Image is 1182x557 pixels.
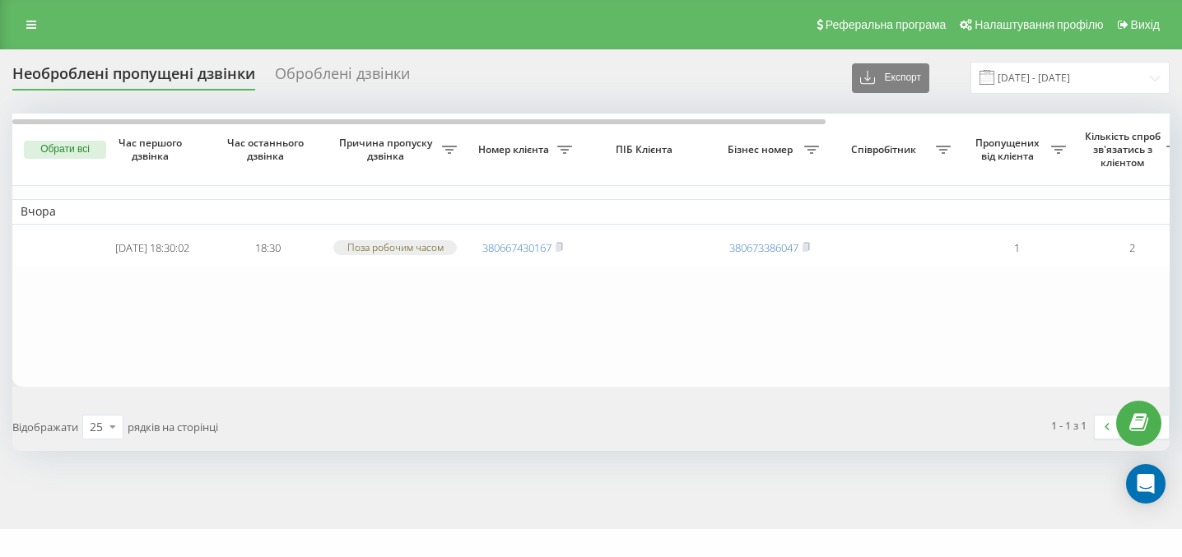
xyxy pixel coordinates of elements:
div: Поза робочим часом [333,240,457,254]
div: 25 [90,419,103,435]
span: Реферальна програма [826,18,947,31]
span: Вихід [1131,18,1160,31]
div: Необроблені пропущені дзвінки [12,65,255,91]
div: Оброблені дзвінки [275,65,410,91]
div: 1 - 1 з 1 [1051,417,1087,434]
div: Open Intercom Messenger [1126,464,1166,504]
span: Відображати [12,420,78,434]
span: Кількість спроб зв'язатись з клієнтом [1082,130,1166,169]
span: ПІБ Клієнта [594,143,698,156]
span: Номер клієнта [473,143,557,156]
span: Причина пропуску дзвінка [333,137,442,162]
span: Час останнього дзвінка [223,137,312,162]
span: рядків на сторінці [128,420,218,434]
span: Час першого дзвінка [108,137,197,162]
td: [DATE] 18:30:02 [95,228,210,268]
span: Пропущених від клієнта [967,137,1051,162]
a: 380667430167 [482,240,551,255]
button: Експорт [852,63,929,93]
a: 380673386047 [729,240,798,255]
span: Співробітник [835,143,936,156]
td: 1 [959,228,1074,268]
td: 18:30 [210,228,325,268]
button: Обрати всі [24,141,106,159]
span: Бізнес номер [720,143,804,156]
span: Налаштування профілю [975,18,1103,31]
